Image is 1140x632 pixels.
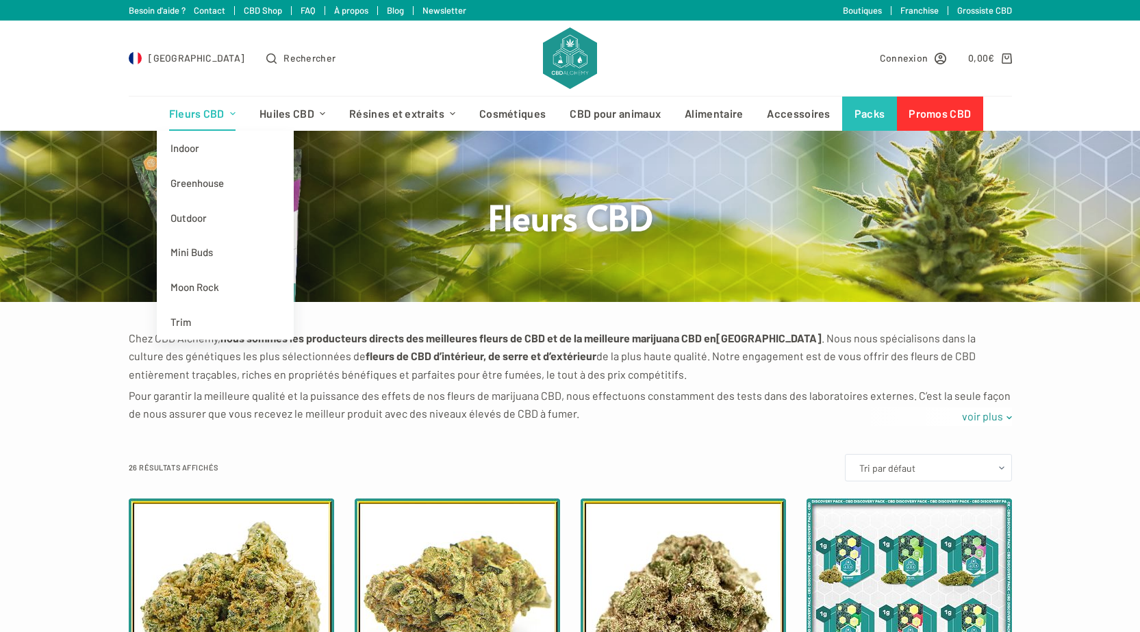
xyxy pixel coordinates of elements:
p: Notre expérience de plus de nous permet de pour vous guider sur la façon de tirer le meilleur par... [129,427,1012,463]
a: À propos [334,5,368,16]
a: Grossiste CBD [957,5,1012,16]
a: Trim [157,305,294,340]
a: CBD pour animaux [558,97,673,131]
a: Newsletter [422,5,466,16]
a: Mini Buds [157,235,294,270]
a: Greenhouse [157,166,294,201]
a: Huiles CBD [247,97,337,131]
a: Résines et extraits [338,97,468,131]
a: Cosmétiques [468,97,558,131]
button: Ouvrir le formulaire de recherche [266,50,335,66]
span: [GEOGRAPHIC_DATA] [149,50,244,66]
a: Blog [387,5,404,16]
a: Fleurs CBD [157,97,247,131]
a: CBD Shop [244,5,282,16]
a: Indoor [157,131,294,166]
strong: fleurs de CBD d’intérieur, de serre et d’extérieur [366,349,596,362]
a: Select Country [129,50,245,66]
p: Chez CBD Alchemy, . Nous nous spécialisons dans la culture des génétiques les plus sélectionnées ... [129,329,1012,383]
p: 26 résultats affichés [129,462,219,474]
img: CBD Alchemy [543,27,596,89]
a: Moon Rock [157,270,294,305]
a: Promos CBD [897,97,983,131]
strong: nous sommes les producteurs directs des meilleures fleurs de CBD et de la meilleure marijuana CBD en [220,331,716,344]
span: Rechercher [283,50,335,66]
a: Connexion [880,50,947,66]
a: Besoin d'aide ? Contact [129,5,225,16]
a: Boutiques [843,5,882,16]
span: Connexion [880,50,928,66]
a: FAQ [301,5,316,16]
a: Outdoor [157,201,294,236]
a: Accessoires [755,97,842,131]
select: Commande [845,454,1012,481]
img: FR Flag [129,51,142,65]
strong: [GEOGRAPHIC_DATA] [716,331,822,344]
p: Pour garantir la meilleure qualité et la puissance des effets de nos fleurs de marijuana CBD, nou... [129,387,1012,423]
a: Panier d’achat [968,50,1011,66]
span: € [988,52,994,64]
bdi: 0,00 [968,52,995,64]
a: voir plus [953,407,1012,425]
nav: Menu d’en-tête [157,97,983,131]
a: Packs [842,97,897,131]
a: Alimentaire [673,97,755,131]
a: Franchise [900,5,939,16]
h1: Fleurs CBD [314,194,827,239]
